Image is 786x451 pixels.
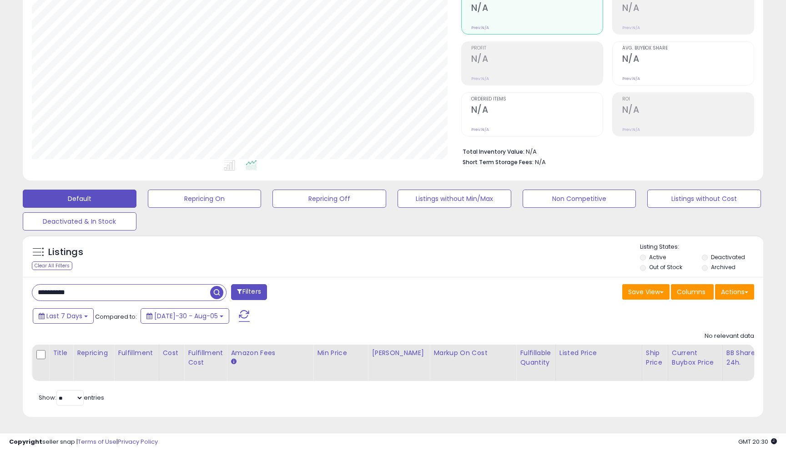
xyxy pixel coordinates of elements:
span: Compared to: [95,312,137,321]
h2: N/A [471,3,603,15]
span: 2025-08-13 20:30 GMT [738,437,777,446]
button: Default [23,190,136,208]
p: Listing States: [640,243,763,251]
span: Columns [677,287,705,296]
span: Ordered Items [471,97,603,102]
div: Markup on Cost [433,348,512,358]
span: Profit [471,46,603,51]
div: Fulfillment Cost [188,348,223,367]
button: Filters [231,284,267,300]
div: Amazon Fees [231,348,309,358]
small: Prev: N/A [622,127,640,132]
b: Total Inventory Value: [463,148,524,155]
li: N/A [463,145,747,156]
button: Listings without Cost [647,190,761,208]
span: Avg. Buybox Share [622,46,754,51]
button: Actions [715,284,754,300]
button: Last 7 Days [33,308,94,324]
label: Archived [711,263,736,271]
div: Repricing [77,348,110,358]
div: Fulfillable Quantity [520,348,551,367]
h2: N/A [471,105,603,117]
label: Deactivated [711,253,745,261]
div: Min Price [317,348,364,358]
button: Non Competitive [523,190,636,208]
h2: N/A [622,54,754,66]
label: Active [649,253,666,261]
strong: Copyright [9,437,42,446]
span: ROI [622,97,754,102]
h2: N/A [622,105,754,117]
div: Title [53,348,69,358]
label: Out of Stock [649,263,682,271]
span: [DATE]-30 - Aug-05 [154,311,218,321]
button: Columns [671,284,714,300]
button: [DATE]-30 - Aug-05 [141,308,229,324]
small: Prev: N/A [471,25,489,30]
a: Privacy Policy [118,437,158,446]
span: Last 7 Days [46,311,82,321]
th: The percentage added to the cost of goods (COGS) that forms the calculator for Min & Max prices. [430,345,516,381]
a: Terms of Use [78,437,116,446]
small: Prev: N/A [471,76,489,81]
h2: N/A [471,54,603,66]
button: Repricing Off [272,190,386,208]
small: Amazon Fees. [231,358,236,366]
div: Ship Price [646,348,664,367]
div: BB Share 24h. [726,348,760,367]
small: Prev: N/A [622,25,640,30]
span: Show: entries [39,393,104,402]
b: Short Term Storage Fees: [463,158,534,166]
div: Fulfillment [118,348,155,358]
div: Listed Price [559,348,638,358]
h5: Listings [48,246,83,259]
div: No relevant data [705,332,754,341]
div: Clear All Filters [32,261,72,270]
div: Current Buybox Price [672,348,719,367]
div: [PERSON_NAME] [372,348,426,358]
button: Save View [622,284,670,300]
div: seller snap | | [9,438,158,446]
span: N/A [535,158,546,166]
div: Cost [163,348,181,358]
small: Prev: N/A [622,76,640,81]
button: Deactivated & In Stock [23,212,136,231]
small: Prev: N/A [471,127,489,132]
button: Listings without Min/Max [398,190,511,208]
h2: N/A [622,3,754,15]
button: Repricing On [148,190,262,208]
